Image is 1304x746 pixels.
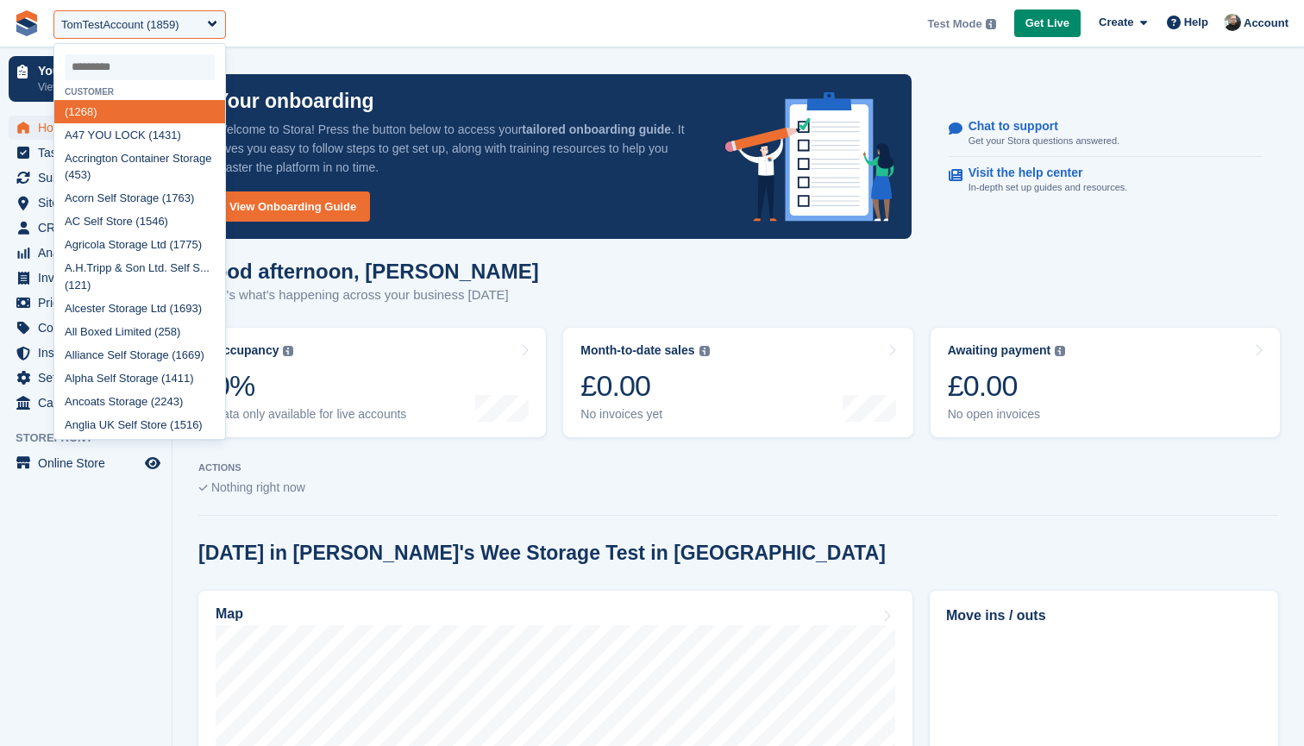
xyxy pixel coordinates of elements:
p: Get your Stora questions answered. [969,134,1119,148]
a: menu [9,341,163,365]
a: menu [9,316,163,340]
a: menu [9,241,163,265]
a: Get Live [1014,9,1081,38]
strong: tailored onboarding guide [522,122,671,136]
a: menu [9,266,163,290]
p: Visit the help center [969,166,1114,180]
span: Account [1244,15,1288,32]
img: icon-info-grey-7440780725fd019a000dd9b08b2336e03edf1995a4989e88bcd33f0948082b44.svg [986,19,996,29]
span: Invoices [38,266,141,290]
img: icon-info-grey-7440780725fd019a000dd9b08b2336e03edf1995a4989e88bcd33f0948082b44.svg [283,346,293,356]
span: Coupons [38,316,141,340]
a: Chat to support Get your Stora questions answered. [949,110,1262,158]
span: Nothing right now [211,480,305,494]
div: AC Self Store (1546) [54,210,225,234]
div: Month-to-date sales [580,343,694,358]
a: menu [9,141,163,165]
img: blank_slate_check_icon-ba018cac091ee9be17c0a81a6c232d5eb81de652e7a59be601be346b1b6ddf79.svg [198,485,208,492]
div: All Boxed Limited (258) [54,320,225,343]
span: Pricing [38,291,141,315]
p: In-depth set up guides and resources. [969,180,1128,195]
div: No open invoices [948,407,1066,422]
p: ACTIONS [198,462,1278,473]
img: icon-info-grey-7440780725fd019a000dd9b08b2336e03edf1995a4989e88bcd33f0948082b44.svg [699,346,710,356]
a: Month-to-date sales £0.00 No invoices yet [563,328,912,437]
div: Occupancy [214,343,279,358]
span: Sites [38,191,141,215]
span: Storefront [16,429,172,447]
a: Visit the help center In-depth set up guides and resources. [949,157,1262,204]
span: Create [1099,14,1133,31]
span: Test Mode [927,16,981,33]
span: Online Store [38,451,141,475]
img: icon-info-grey-7440780725fd019a000dd9b08b2336e03edf1995a4989e88bcd33f0948082b44.svg [1055,346,1065,356]
span: Capital [38,391,141,415]
p: Welcome to Stora! Press the button below to access your . It gives you easy to follow steps to ge... [216,120,698,177]
div: Ancoats Storage (2243) [54,390,225,413]
a: menu [9,291,163,315]
h1: Good afternoon, [PERSON_NAME] [198,260,539,283]
p: Chat to support [969,119,1106,134]
div: Anglia UK Self Store (1516) [54,413,225,436]
a: menu [9,166,163,190]
div: Accrington Container Storage (453) [54,147,225,187]
span: Analytics [38,241,141,265]
span: Help [1184,14,1208,31]
div: Acorn Self Storage (1763) [54,187,225,210]
div: TomTestAccount (1859) [61,16,179,34]
div: Alpha Self Storage (1411) [54,367,225,390]
a: menu [9,451,163,475]
a: menu [9,116,163,140]
p: Here's what's happening across your business [DATE] [198,285,539,305]
div: A.H.Tripp & Son Ltd. Self S... (121) [54,257,225,298]
div: 0% [214,368,406,404]
a: menu [9,391,163,415]
img: onboarding-info-6c161a55d2c0e0a8cae90662b2fe09162a5109e8cc188191df67fb4f79e88e88.svg [725,92,894,222]
div: Data only available for live accounts [214,407,406,422]
p: View next steps [38,79,141,95]
img: stora-icon-8386f47178a22dfd0bd8f6a31ec36ba5ce8667c1dd55bd0f319d3a0aa187defe.svg [14,10,40,36]
a: Your onboarding View next steps [9,56,163,102]
div: Awaiting payment [948,343,1051,358]
a: View Onboarding Guide [216,191,370,222]
div: £0.00 [580,368,709,404]
span: Insurance [38,341,141,365]
a: menu [9,216,163,240]
h2: Move ins / outs [946,605,1262,626]
div: Alcester Storage Ltd (1693) [54,297,225,320]
p: Your onboarding [216,91,374,111]
span: Get Live [1025,15,1069,32]
a: menu [9,366,163,390]
a: Occupancy 0% Data only available for live accounts [197,328,546,437]
h2: Map [216,606,243,622]
div: Alliance Self Storage (1669) [54,343,225,367]
div: No invoices yet [580,407,709,422]
span: Settings [38,366,141,390]
div: £0.00 [948,368,1066,404]
span: CRM [38,216,141,240]
div: A47 YOU LOCK (1431) [54,123,225,147]
div: Agricola Storage Ltd (1775) [54,234,225,257]
div: Customer [54,87,225,97]
span: Subscriptions [38,166,141,190]
a: menu [9,191,163,215]
p: Your onboarding [38,65,141,77]
a: Preview store [142,453,163,473]
span: Home [38,116,141,140]
img: Tom Huddleston [1224,14,1241,31]
div: (1268) [54,100,225,123]
h2: [DATE] in [PERSON_NAME]'s Wee Storage Test in [GEOGRAPHIC_DATA] [198,542,886,565]
span: Tasks [38,141,141,165]
a: Awaiting payment £0.00 No open invoices [931,328,1280,437]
